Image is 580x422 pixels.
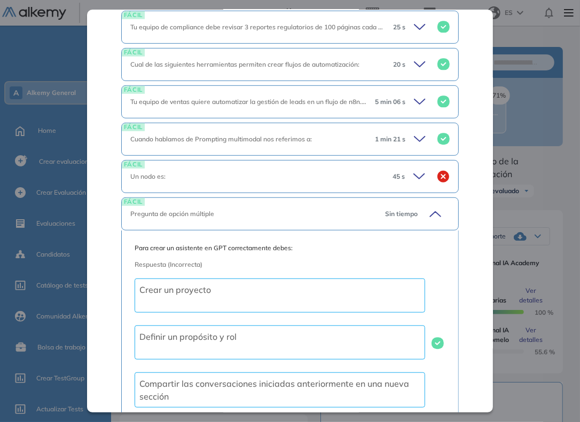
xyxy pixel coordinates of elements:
span: FÁCIL [122,86,145,94]
span: Cuando hablamos de Prompting multimodal nos referimos a: [130,135,312,143]
span: 25 s [393,22,405,32]
span: Compartir las conversaciones iniciadas anteriormente en una nueva sección [139,378,409,402]
span: 20 s [393,60,405,69]
span: FÁCIL [122,198,145,206]
span: 45 s [393,172,405,181]
div: Pregunta de opción múltiple [130,209,377,219]
span: FÁCIL [122,49,145,57]
span: Respuesta (Incorrecta) [135,260,202,268]
span: Cual de las siguientes herramientas permiten crear flujos de automatización: [130,60,359,68]
span: Para crear un asistente en GPT correctamente debes: [135,243,445,253]
span: 5 min 06 s [375,97,405,107]
span: FÁCIL [122,123,145,131]
span: Definir un propósito y rol [139,331,237,342]
span: 1 min 21 s [375,134,405,144]
span: Sin tiempo [385,209,418,219]
span: Un nodo es: [130,172,166,180]
span: Crear un proyecto [139,284,211,295]
span: FÁCIL [122,161,145,169]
